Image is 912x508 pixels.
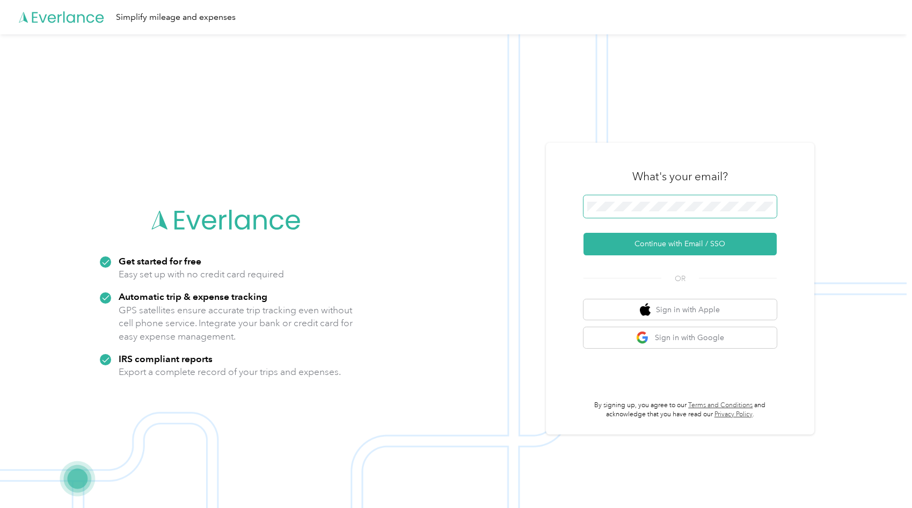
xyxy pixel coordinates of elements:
p: By signing up, you agree to our and acknowledge that you have read our . [583,401,777,419]
p: Export a complete record of your trips and expenses. [119,365,341,379]
div: Simplify mileage and expenses [116,11,236,24]
span: OR [661,273,699,284]
strong: IRS compliant reports [119,353,213,364]
button: Continue with Email / SSO [583,233,777,255]
button: google logoSign in with Google [583,327,777,348]
p: GPS satellites ensure accurate trip tracking even without cell phone service. Integrate your bank... [119,304,353,343]
h3: What's your email? [632,169,728,184]
p: Easy set up with no credit card required [119,268,284,281]
button: apple logoSign in with Apple [583,299,777,320]
a: Privacy Policy [714,410,753,418]
img: google logo [636,331,650,344]
a: Terms and Conditions [688,401,753,409]
img: apple logo [640,303,651,316]
strong: Get started for free [119,255,201,267]
strong: Automatic trip & expense tracking [119,291,267,302]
